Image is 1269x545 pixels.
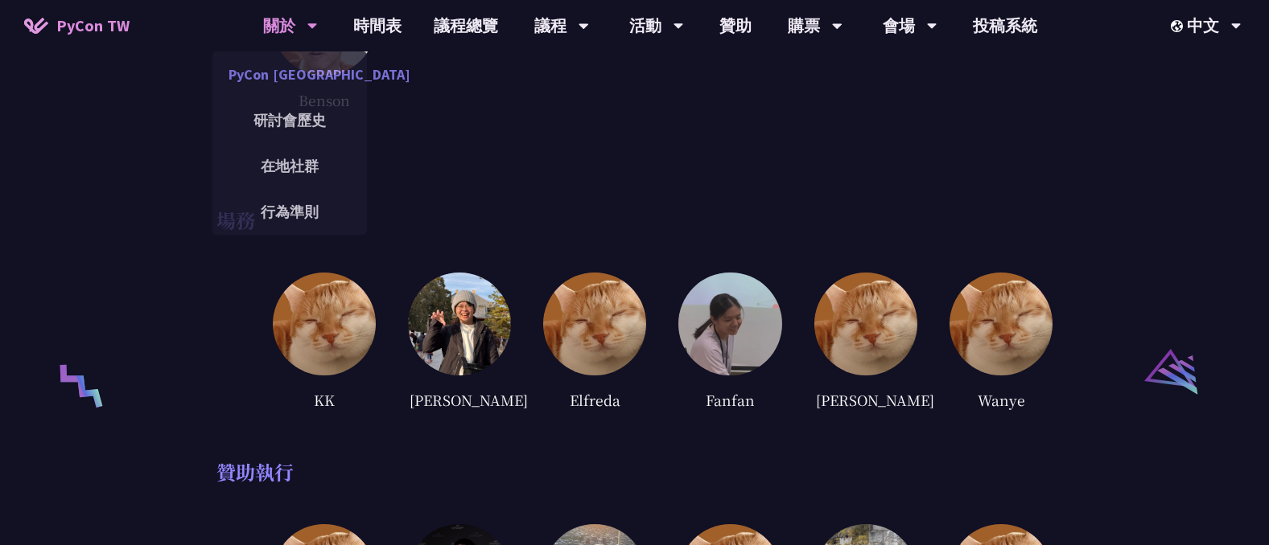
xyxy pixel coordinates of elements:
[212,101,367,139] a: 研討會歷史
[678,387,781,412] div: Fanfan
[56,14,130,38] span: PyCon TW
[273,387,376,412] div: KK
[950,272,1053,375] img: default.0dba411.jpg
[678,272,781,375] img: Fanfan.ef8c93f.jpg
[24,18,48,34] img: Home icon of PyCon TW 2025
[8,6,146,46] a: PyCon TW
[212,147,367,185] a: 在地社群
[216,460,1053,484] div: 贊助執行
[216,208,1053,232] div: 場務
[1171,20,1187,32] img: Locale Icon
[408,272,511,375] img: Ray.5e377e7.jpg
[212,55,367,93] a: PyCon [GEOGRAPHIC_DATA]
[814,387,917,412] div: [PERSON_NAME]
[273,272,376,375] img: default.0dba411.jpg
[543,387,646,412] div: Elfreda
[543,272,646,375] img: default.0dba411.jpg
[408,387,511,412] div: [PERSON_NAME]
[212,193,367,231] a: 行為準則
[814,272,917,375] img: default.0dba411.jpg
[950,387,1053,412] div: Wanye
